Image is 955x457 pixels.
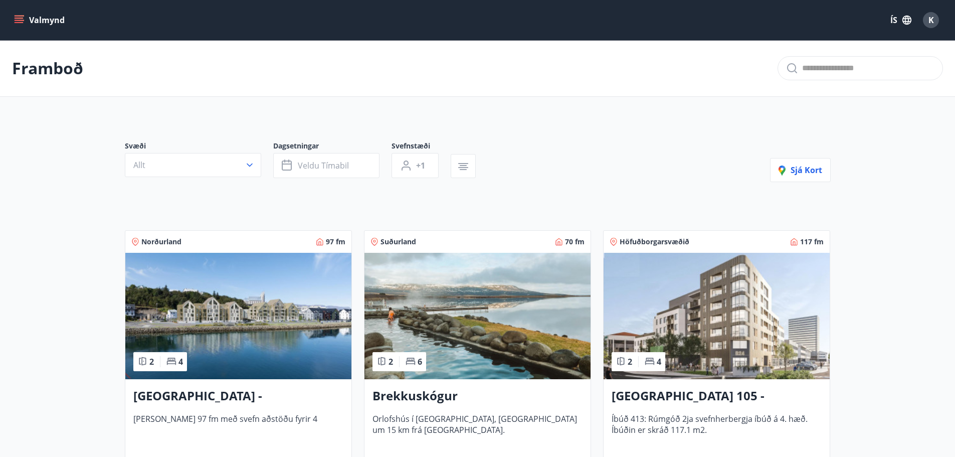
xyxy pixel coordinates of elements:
button: K [919,8,943,32]
span: 4 [657,356,661,367]
span: Veldu tímabil [298,160,349,171]
h3: [GEOGRAPHIC_DATA] 105 - [GEOGRAPHIC_DATA] 24, 413 [612,387,822,405]
span: 2 [389,356,393,367]
h3: [GEOGRAPHIC_DATA] - [GEOGRAPHIC_DATA] 10, 202 [133,387,343,405]
span: Allt [133,160,145,171]
span: 70 fm [565,237,585,247]
span: Íbúð 413: Rúmgóð 2ja svefnherbergja íbúð á 4. hæð. Íbúðin er skráð 117.1 m2. [612,413,822,446]
span: 117 fm [800,237,824,247]
h3: Brekkuskógur [372,387,583,405]
span: 6 [418,356,422,367]
span: Höfuðborgarsvæðið [620,237,689,247]
span: Norðurland [141,237,181,247]
span: 97 fm [326,237,345,247]
span: K [928,15,934,26]
span: Svæði [125,141,273,153]
span: +1 [416,160,425,171]
span: 4 [178,356,183,367]
button: Veldu tímabil [273,153,379,178]
span: Dagsetningar [273,141,392,153]
span: 2 [149,356,154,367]
img: Paella dish [364,253,591,379]
span: 2 [628,356,632,367]
span: Orlofshús í [GEOGRAPHIC_DATA], [GEOGRAPHIC_DATA] um 15 km frá [GEOGRAPHIC_DATA]. [372,413,583,446]
p: Framboð [12,57,83,79]
img: Paella dish [125,253,351,379]
span: Suðurland [380,237,416,247]
button: +1 [392,153,439,178]
button: Allt [125,153,261,177]
button: menu [12,11,69,29]
button: ÍS [885,11,917,29]
img: Paella dish [604,253,830,379]
span: [PERSON_NAME] 97 fm með svefn aðstöðu fyrir 4 [133,413,343,446]
span: Sjá kort [779,165,822,176]
button: Sjá kort [770,158,831,182]
span: Svefnstæði [392,141,451,153]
